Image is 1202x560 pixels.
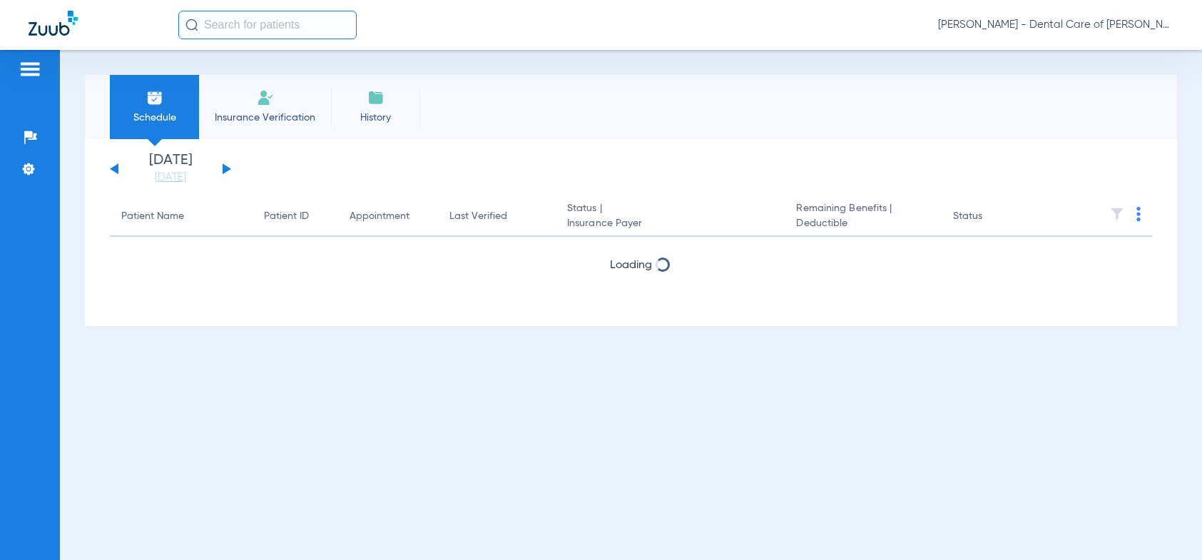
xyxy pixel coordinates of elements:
[264,209,327,224] div: Patient ID
[146,89,163,106] img: Schedule
[350,209,409,224] div: Appointment
[556,197,785,237] th: Status |
[121,209,184,224] div: Patient Name
[938,18,1173,32] span: [PERSON_NAME] - Dental Care of [PERSON_NAME]
[128,153,213,185] li: [DATE]
[1110,207,1124,221] img: filter.svg
[449,209,544,224] div: Last Verified
[449,209,507,224] div: Last Verified
[264,209,309,224] div: Patient ID
[1136,207,1141,221] img: group-dot-blue.svg
[567,216,773,231] span: Insurance Payer
[185,19,198,31] img: Search Icon
[942,197,1038,237] th: Status
[785,197,941,237] th: Remaining Benefits |
[796,216,929,231] span: Deductible
[610,260,652,271] span: Loading
[121,111,188,125] span: Schedule
[178,11,357,39] input: Search for patients
[257,89,274,106] img: Manual Insurance Verification
[121,209,241,224] div: Patient Name
[210,111,320,125] span: Insurance Verification
[128,170,213,185] a: [DATE]
[342,111,409,125] span: History
[29,11,78,36] img: Zuub Logo
[19,61,41,78] img: hamburger-icon
[367,89,384,106] img: History
[350,209,427,224] div: Appointment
